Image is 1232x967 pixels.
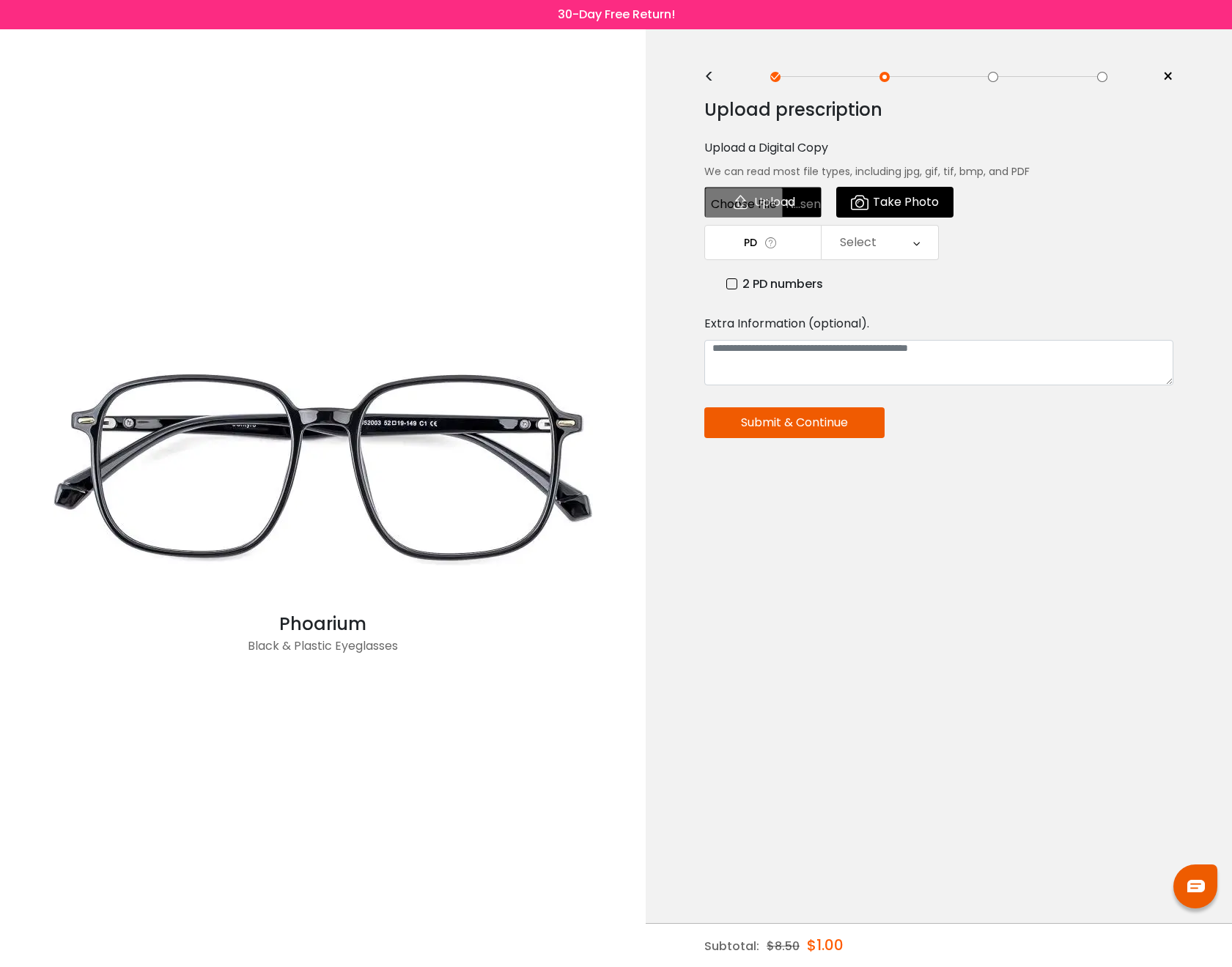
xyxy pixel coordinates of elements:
div: < [704,71,726,83]
td: PD [704,225,822,260]
div: Phoarium [30,611,616,637]
div: Upload a Digital Copy [704,139,1173,157]
button: Upload [704,187,822,218]
img: Black Phoarium - Plastic Eyeglasses [30,318,616,611]
span: × [1162,66,1173,88]
div: Upload prescription [704,95,1173,125]
span: Take Photo [873,188,939,217]
label: 2 PD numbers [726,275,823,293]
div: Select [840,228,877,257]
div: $1.00 [807,924,844,966]
button: Submit & Continue [704,407,885,438]
button: Take Photo [836,187,953,218]
div: Extra Information (optional). [704,315,1173,333]
a: × [1151,66,1173,88]
img: chat [1187,880,1205,892]
div: Black & Plastic Eyeglasses [30,637,616,667]
div: We can read most file types, including jpg, gif, tif, bmp, and PDF [704,157,1173,187]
